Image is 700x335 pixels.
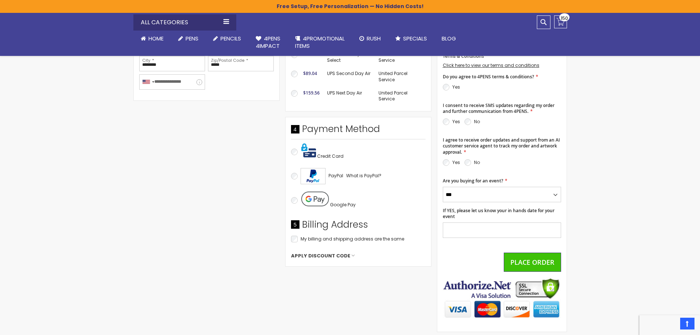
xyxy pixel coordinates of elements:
[346,171,381,180] a: What is PayPal?
[375,86,425,106] td: United Parcel Service
[133,31,171,47] a: Home
[301,143,316,158] img: Pay with credit card
[443,137,560,155] span: I agree to receive order updates and support from an AI customer service agent to track my order ...
[323,67,375,86] td: UPS Second Day Air
[443,74,534,80] span: Do you agree to 4PENS terms & conditions?
[434,31,463,47] a: Blog
[301,168,326,184] img: Acceptance Mark
[330,202,356,208] span: Google Pay
[352,31,388,47] a: Rush
[288,31,352,54] a: 4PROMOTIONALITEMS
[329,172,343,179] span: PayPal
[295,35,345,50] span: 4PROMOTIONAL ITEMS
[639,315,700,335] iframe: Google Customer Reviews
[554,15,567,28] a: 150
[452,84,460,90] label: Yes
[133,14,236,31] div: All Categories
[443,207,554,220] span: If YES, please let us know your in hands date for your event
[474,118,480,125] label: No
[301,236,404,242] span: My billing and shipping address are the same
[317,153,344,159] span: Credit Card
[206,31,248,47] a: Pencils
[256,35,280,50] span: 4Pens 4impact
[375,48,425,67] td: United Parcel Service
[443,62,539,68] a: Click here to view our terms and conditions
[442,35,456,42] span: Blog
[248,31,288,54] a: 4Pens4impact
[220,35,241,42] span: Pencils
[367,35,381,42] span: Rush
[443,53,484,59] span: Terms & Conditions
[474,159,480,165] label: No
[388,31,434,47] a: Specials
[148,35,164,42] span: Home
[323,86,375,106] td: UPS Next Day Air
[186,35,198,42] span: Pens
[443,178,503,184] span: Are you buying for an event?
[291,218,426,235] div: Billing Address
[452,118,460,125] label: Yes
[140,75,157,89] div: United States: +1
[375,67,425,86] td: United Parcel Service
[291,123,426,139] div: Payment Method
[510,258,554,267] span: Place Order
[171,31,206,47] a: Pens
[291,253,350,259] span: Apply Discount Code
[403,35,427,42] span: Specials
[346,172,381,179] span: What is PayPal?
[303,90,320,96] span: $159.56
[452,159,460,165] label: Yes
[301,192,329,206] img: Pay with Google Pay
[323,48,375,67] td: UPS Three-Day Select
[303,70,317,76] span: $89.04
[443,102,554,114] span: I consent to receive SMS updates regarding my order and further communication from 4PENS.
[561,15,568,22] span: 150
[504,253,561,272] button: Place Order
